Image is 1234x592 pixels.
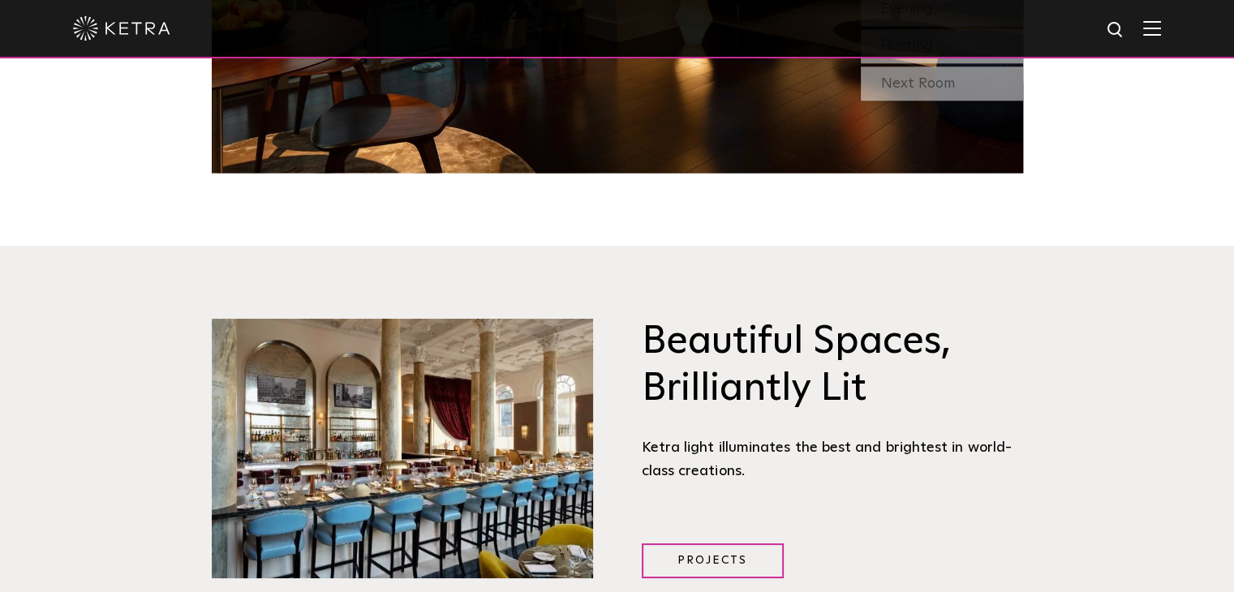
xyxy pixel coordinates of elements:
img: Hamburger%20Nav.svg [1143,20,1161,36]
div: Next Room [861,66,1023,101]
h3: Beautiful Spaces, Brilliantly Lit [642,319,1023,412]
div: Ketra light illuminates the best and brightest in world-class creations. [642,436,1023,483]
img: search icon [1106,20,1126,41]
img: Brilliantly Lit@2x [212,319,593,578]
img: ketra-logo-2019-white [73,16,170,41]
a: Projects [642,543,784,578]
